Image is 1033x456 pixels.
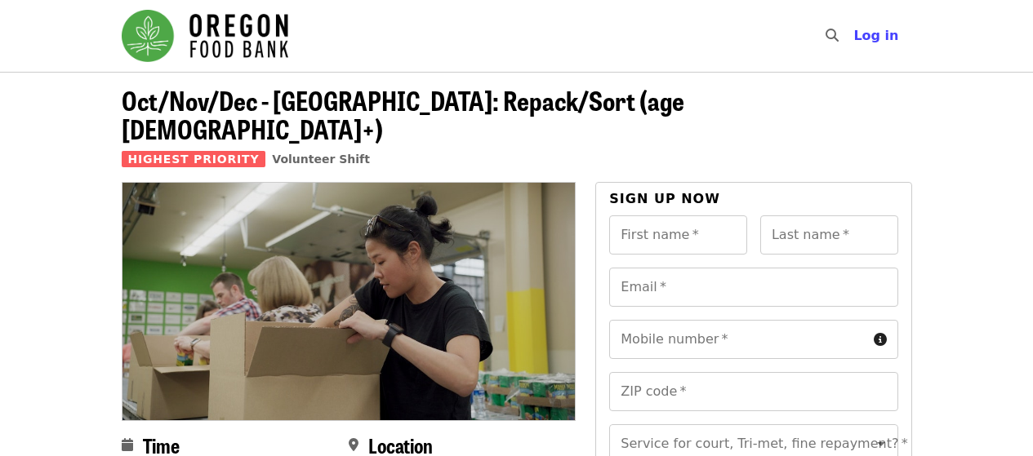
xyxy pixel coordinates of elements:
[840,20,911,52] button: Log in
[609,372,897,411] input: ZIP code
[826,28,839,43] i: search icon
[609,191,720,206] span: Sign up now
[122,10,288,62] img: Oregon Food Bank - Home
[272,153,370,166] a: Volunteer Shift
[874,332,887,348] i: circle-info icon
[870,432,893,455] button: Open
[609,215,747,255] input: First name
[122,183,576,419] img: Oct/Nov/Dec - Portland: Repack/Sort (age 8+) organized by Oregon Food Bank
[609,320,866,359] input: Mobile number
[349,437,358,453] i: map-marker-alt icon
[853,28,898,43] span: Log in
[609,268,897,307] input: Email
[122,437,133,453] i: calendar icon
[760,215,898,255] input: Last name
[122,81,684,148] span: Oct/Nov/Dec - [GEOGRAPHIC_DATA]: Repack/Sort (age [DEMOGRAPHIC_DATA]+)
[122,151,266,167] span: Highest Priority
[848,16,862,55] input: Search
